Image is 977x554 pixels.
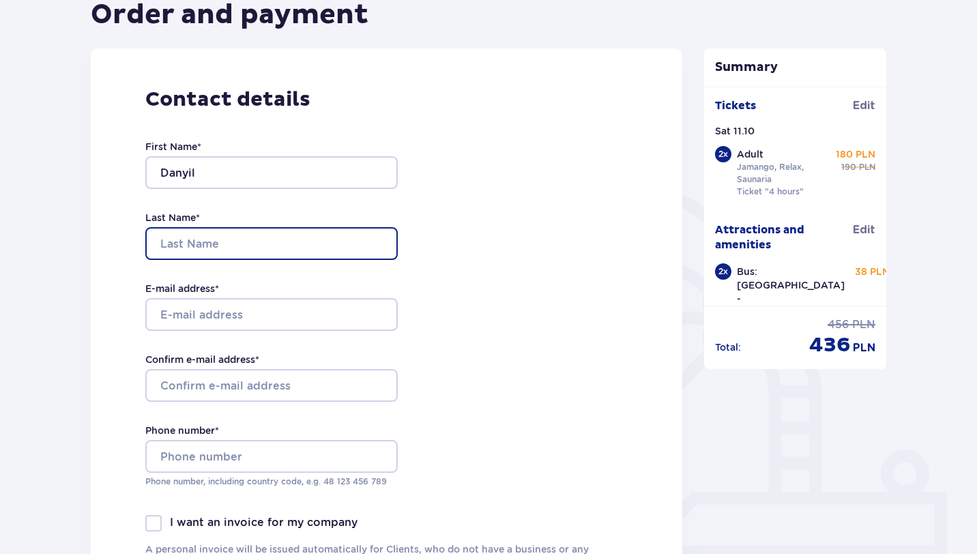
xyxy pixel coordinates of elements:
[855,265,890,278] p: 38 PLN
[852,317,875,332] span: PLN
[737,265,845,347] p: Bus: [GEOGRAPHIC_DATA] - [GEOGRAPHIC_DATA] - [GEOGRAPHIC_DATA]
[853,98,875,113] span: Edit
[704,59,887,76] p: Summary
[715,146,731,162] div: 2 x
[170,515,358,530] p: I want an invoice for my company
[145,87,628,113] p: Contact details
[715,98,756,113] p: Tickets
[145,369,398,402] input: Confirm e-mail address
[737,147,763,161] p: Adult
[145,424,219,437] label: Phone number *
[145,140,201,154] label: First Name *
[715,340,741,354] p: Total :
[828,317,849,332] span: 456
[145,211,200,224] label: Last Name *
[853,340,875,355] span: PLN
[145,440,398,473] input: Phone number
[715,222,854,252] p: Attractions and amenities
[737,186,804,198] p: Ticket "4 hours"
[836,147,875,161] p: 180 PLN
[715,263,731,280] div: 2 x
[853,222,875,237] span: Edit
[145,298,398,331] input: E-mail address
[841,161,856,173] span: 190
[145,353,259,366] label: Confirm e-mail address *
[145,227,398,260] input: Last Name
[145,156,398,189] input: First Name
[145,476,398,488] p: Phone number, including country code, e.g. 48 ​123 ​456 ​789
[859,161,875,173] span: PLN
[809,332,850,358] span: 436
[715,124,755,138] p: Sat 11.10
[737,161,831,186] p: Jamango, Relax, Saunaria
[145,282,219,295] label: E-mail address *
